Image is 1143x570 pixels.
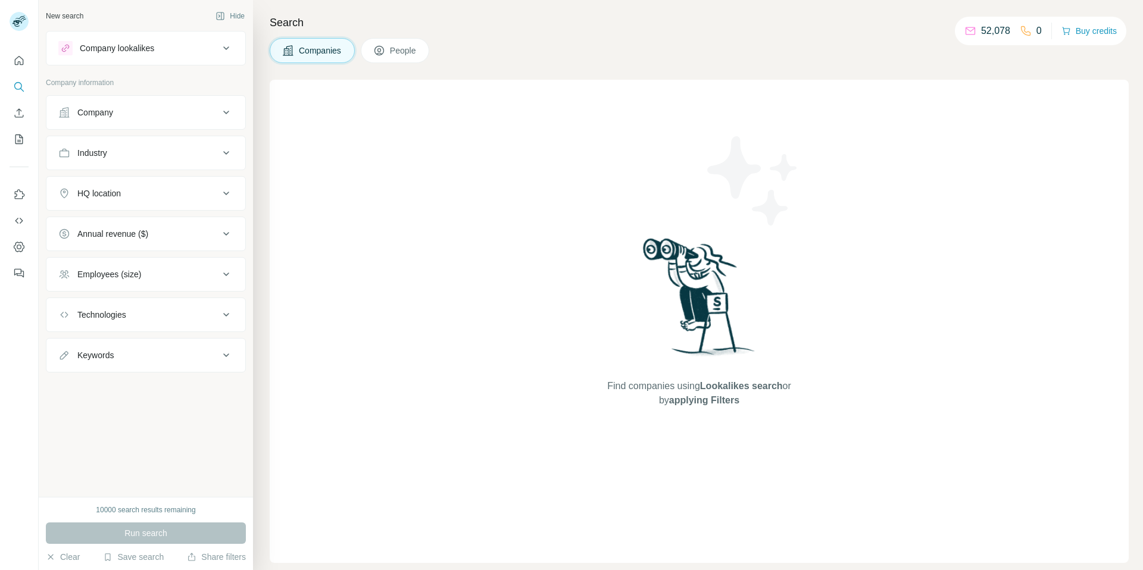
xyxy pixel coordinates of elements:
[1061,23,1117,39] button: Buy credits
[46,98,245,127] button: Company
[299,45,342,57] span: Companies
[187,551,246,563] button: Share filters
[981,24,1010,38] p: 52,078
[46,34,245,62] button: Company lookalikes
[10,102,29,124] button: Enrich CSV
[669,395,739,405] span: applying Filters
[46,300,245,329] button: Technologies
[1036,24,1042,38] p: 0
[10,50,29,71] button: Quick start
[46,220,245,248] button: Annual revenue ($)
[77,228,148,240] div: Annual revenue ($)
[270,14,1129,31] h4: Search
[46,77,246,88] p: Company information
[46,11,83,21] div: New search
[46,179,245,208] button: HQ location
[10,236,29,258] button: Dashboard
[77,349,114,361] div: Keywords
[10,76,29,98] button: Search
[10,210,29,231] button: Use Surfe API
[77,107,113,118] div: Company
[46,551,80,563] button: Clear
[77,187,121,199] div: HQ location
[46,260,245,289] button: Employees (size)
[699,127,807,234] img: Surfe Illustration - Stars
[77,268,141,280] div: Employees (size)
[10,262,29,284] button: Feedback
[10,129,29,150] button: My lists
[77,309,126,321] div: Technologies
[80,42,154,54] div: Company lookalikes
[700,381,783,391] span: Lookalikes search
[390,45,417,57] span: People
[604,379,794,408] span: Find companies using or by
[46,341,245,369] button: Keywords
[46,139,245,167] button: Industry
[10,184,29,205] button: Use Surfe on LinkedIn
[96,505,195,515] div: 10000 search results remaining
[77,147,107,159] div: Industry
[207,7,253,25] button: Hide
[103,551,164,563] button: Save search
[638,235,761,368] img: Surfe Illustration - Woman searching with binoculars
